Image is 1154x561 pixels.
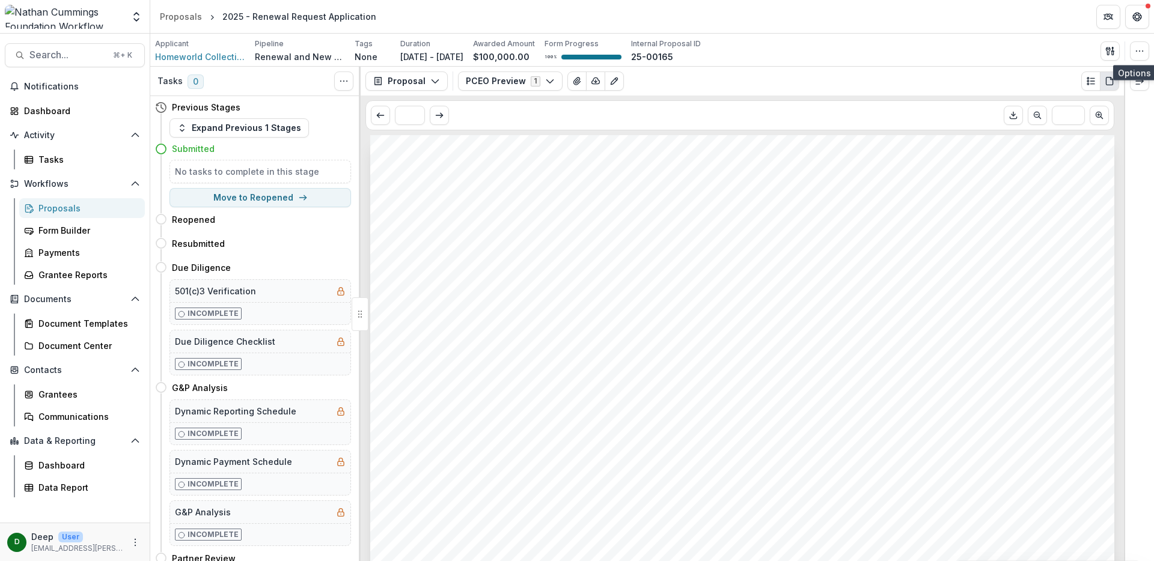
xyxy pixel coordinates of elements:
[430,106,449,125] button: Scroll to next page
[458,71,563,91] button: PCEO Preview1
[19,407,145,426] a: Communications
[38,268,135,281] div: Grantee Reports
[5,43,145,67] button: Search...
[155,38,189,49] p: Applicant
[155,50,245,63] a: Homeworld Collective Inc
[554,444,602,459] span: [DATE]
[24,294,126,305] span: Documents
[172,261,231,274] h4: Due Diligence
[172,142,215,155] h4: Submitted
[188,308,239,319] p: Incomplete
[5,290,145,309] button: Open Documents
[19,198,145,218] a: Proposals
[14,538,20,546] div: Deep
[255,38,284,49] p: Pipeline
[19,220,145,240] a: Form Builder
[188,428,239,439] p: Incomplete
[188,74,204,89] span: 0
[172,101,240,114] h4: Previous Stages
[31,543,123,554] p: [EMAIL_ADDRESS][PERSON_NAME][DOMAIN_NAME]
[631,38,701,49] p: Internal Proposal ID
[545,53,557,61] p: 100 %
[169,118,309,138] button: Expand Previous 1 Stages
[38,459,135,472] div: Dashboard
[38,202,135,214] div: Proposals
[172,381,228,394] h4: G&P Analysis
[415,402,505,420] span: Grant End:
[38,153,135,166] div: Tasks
[24,436,126,446] span: Data & Reporting
[473,38,535,49] p: Awarded Amount
[175,285,256,297] h5: 501(c)3 Verification
[38,410,135,423] div: Communications
[38,224,135,237] div: Form Builder
[334,71,353,91] button: Toggle View Cancelled Tasks
[24,365,126,375] span: Contacts
[111,49,135,62] div: ⌘ + K
[38,317,135,330] div: Document Templates
[5,431,145,450] button: Open Data & Reporting
[400,50,463,63] p: [DATE] - [DATE]
[415,256,719,282] span: Homeworld Collective Inc
[400,38,430,49] p: Duration
[175,506,231,518] h5: G&P Analysis
[19,336,145,356] a: Document Center
[631,50,673,63] p: 25-00165
[355,50,377,63] p: None
[415,383,513,400] span: Grant Start:
[567,71,587,91] button: View Attached Files
[1004,106,1023,125] button: Download PDF
[5,5,123,29] img: Nathan Cummings Foundation Workflow Sandbox logo
[172,237,225,250] h4: Resubmitted
[365,71,448,91] button: Proposal
[175,455,292,468] h5: Dynamic Payment Schedule
[19,455,145,475] a: Dashboard
[175,405,296,417] h5: Dynamic Reporting Schedule
[19,478,145,497] a: Data Report
[517,384,565,399] span: [DATE]
[19,314,145,333] a: Document Templates
[371,106,390,125] button: Scroll to previous page
[157,76,183,86] h3: Tasks
[31,530,53,543] p: Deep
[188,359,239,369] p: Incomplete
[571,425,633,440] span: 100000.0
[24,82,140,92] span: Notifications
[5,101,145,121] a: Dashboard
[415,423,565,440] span: Awarded Amount:
[155,8,207,25] a: Proposals
[222,10,376,23] div: 2025 - Renewal Request Application
[58,532,83,542] p: User
[5,174,145,193] button: Open Workflows
[188,529,239,540] p: Incomplete
[19,243,145,262] a: Payments
[38,246,135,259] div: Payments
[160,10,202,23] div: Proposals
[415,321,757,341] span: 2025 - Renewal Request Application
[38,388,135,401] div: Grantees
[1125,5,1149,29] button: Get Help
[29,49,106,61] span: Search...
[169,188,351,207] button: Move to Reopened
[1130,71,1149,91] button: Expand right
[548,365,717,380] span: Homeworld Collective Inc
[545,38,599,49] p: Form Progress
[1081,71,1101,91] button: Plaintext view
[175,165,346,178] h5: No tasks to complete in this stage
[510,405,558,420] span: [DATE]
[19,384,145,404] a: Grantees
[1100,71,1119,91] button: PDF view
[19,150,145,169] a: Tasks
[19,265,145,285] a: Grantee Reports
[1028,106,1047,125] button: Scroll to previous page
[188,479,239,490] p: Incomplete
[172,213,215,226] h4: Reopened
[605,71,624,91] button: Edit as form
[24,105,135,117] div: Dashboard
[415,363,543,380] span: Nonprofit DBA:
[24,130,126,141] span: Activity
[255,50,345,63] p: Renewal and New Grants Pipeline
[38,481,135,494] div: Data Report
[175,335,275,348] h5: Due Diligence Checklist
[24,179,126,189] span: Workflows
